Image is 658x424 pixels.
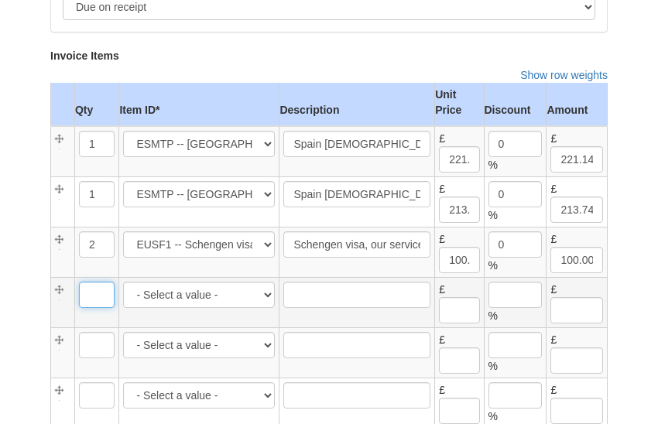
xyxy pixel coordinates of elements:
div: % [488,332,543,374]
div: % [488,131,543,173]
a: Drag to re-order [44,332,74,350]
a: Drag to re-order [44,382,74,401]
div: % [488,382,543,424]
a: Show row weights [520,69,608,81]
div: £ [550,131,603,173]
div: £ [550,332,603,374]
div: £ [439,131,479,173]
div: % [488,282,543,323]
label: Description [279,102,339,118]
div: % [488,181,543,223]
p: [GEOGRAPHIC_DATA] [STREET_ADDRESS] [GEOGRAPHIC_DATA] EC4A 2AB Phone: [PHONE_NUMBER] [EMAIL_ADDRES... [15,15,540,128]
p: You can make your payment by bank transfer. [15,15,540,32]
strong: BANK TRANSFER: [15,43,105,55]
label: Amount [547,102,588,118]
div: £ [550,181,603,223]
div: £ [439,282,479,323]
label: Unit Price [435,87,479,118]
a: Drag to re-order [44,282,74,300]
label: Invoice Items [50,48,119,63]
div: £ [550,382,603,424]
a: Drag to re-order [44,131,74,149]
span: This field is required. [156,104,159,116]
div: % [488,231,543,273]
div: £ [439,181,479,223]
div: £ [439,382,479,424]
div: £ [439,332,479,374]
a: Drag to re-order [44,181,74,200]
a: Drag to re-order [44,231,74,250]
p: please make your transfer to the following Barclays bank account: Recipient: Travel Visa Agency L... [15,42,540,138]
div: £ [439,231,479,273]
div: £ [550,282,603,323]
label: Item ID [119,102,159,118]
label: Qty [75,102,93,118]
div: £ [550,231,603,273]
label: Discount [485,102,531,118]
